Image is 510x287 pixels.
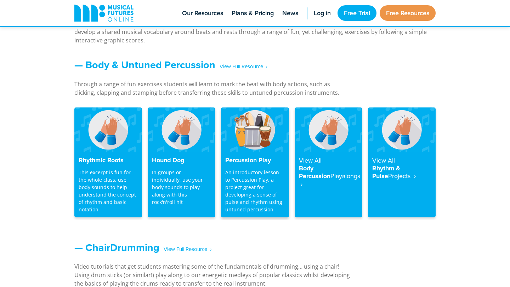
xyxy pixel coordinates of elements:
[299,171,360,188] strong: Playalongs ‎ ›
[152,169,211,206] p: In groups or individually, use your body sounds to play along with this rock'n'roll hit
[299,156,322,165] strong: View All
[74,57,267,72] a: — Body & Untuned Percussion‎ ‎ ‎ View Full Resource‎‏‏‎ ‎ ›
[79,169,138,213] p: This excerpt is fun for the whole class, use body sounds to help understand the concept of rhythm...
[182,8,223,18] span: Our Resources
[314,8,331,18] span: Log in
[372,157,431,180] h4: Rhythm & Pulse
[388,171,416,180] strong: Projects ‎ ›
[215,60,267,73] span: ‎ ‎ ‎ View Full Resource‎‏‏‎ ‎ ›
[380,5,436,21] a: Free Resources
[295,107,362,217] a: View AllBody PercussionPlayalongs ‎ ›
[159,243,211,256] span: ‎ ‎ ‎ View Full Resource‎‏‏‎ ‎ ›
[74,240,211,255] a: — ChairDrumming‎ ‎ ‎ View Full Resource‎‏‏‎ ‎ ›
[74,107,142,217] a: Rhythmic Roots This excerpt is fun for the whole class, use body sounds to help understand the co...
[282,8,298,18] span: News
[338,5,376,21] a: Free Trial
[299,157,358,188] h4: Body Percussion
[232,8,274,18] span: Plans & Pricing
[221,107,289,217] a: Percussion Play An introductory lesson to Percussion Play, a project great for developing a sense...
[225,169,284,213] p: An introductory lesson to Percussion Play, a project great for developing a sense of pulse and rh...
[148,107,215,217] a: Hound Dog In groups or individually, use your body sounds to play along with this rock'n'roll hit
[74,80,351,97] p: Through a range of fun exercises students will learn to mark the beat with body actions, such as ...
[368,107,436,217] a: View AllRhythm & PulseProjects ‎ ›
[372,156,395,165] strong: View All
[152,157,211,164] h4: Hound Dog
[79,157,138,164] h4: Rhythmic Roots
[74,19,436,45] p: Using body actions, percussion instruments, classroom chairs or samba instruments students will l...
[225,157,284,164] h4: Percussion Play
